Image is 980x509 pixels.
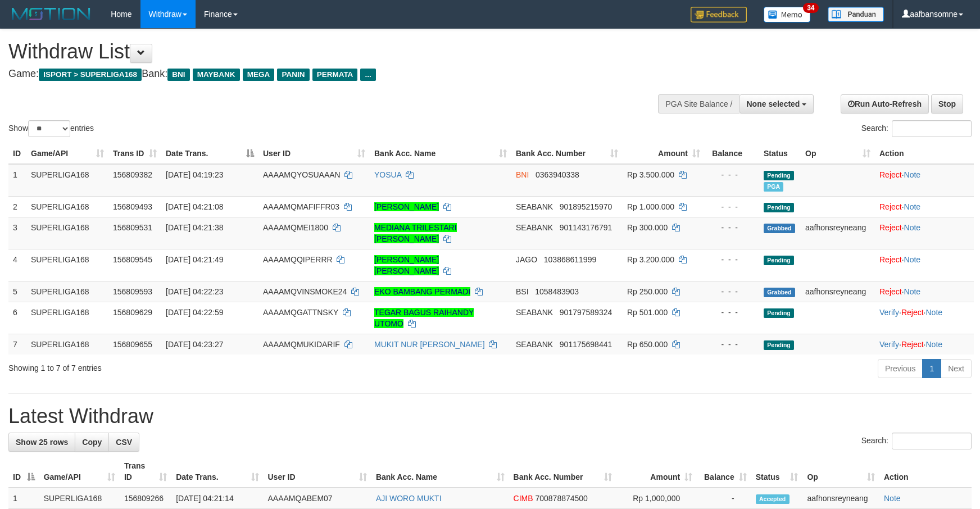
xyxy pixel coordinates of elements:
h1: Latest Withdraw [8,405,972,428]
td: · · [875,302,974,334]
td: SUPERLIGA168 [26,196,108,217]
td: 156809266 [120,488,171,509]
th: Op: activate to sort column ascending [802,456,879,488]
a: AJI WORO MUKTI [376,494,442,503]
span: MAYBANK [193,69,240,81]
span: BNI [167,69,189,81]
a: Note [904,287,921,296]
span: Rp 250.000 [627,287,668,296]
a: Note [925,308,942,317]
img: Button%20Memo.svg [764,7,811,22]
a: Reject [879,202,902,211]
th: Action [879,456,972,488]
div: - - - [709,254,755,265]
div: PGA Site Balance / [658,94,739,113]
span: CSV [116,438,132,447]
a: Note [904,202,921,211]
th: Date Trans.: activate to sort column descending [161,143,258,164]
label: Search: [861,433,972,449]
span: MEGA [243,69,275,81]
span: Copy 901143176791 to clipboard [560,223,612,232]
td: 4 [8,249,26,281]
th: Balance [705,143,759,164]
div: - - - [709,201,755,212]
div: Showing 1 to 7 of 7 entries [8,358,400,374]
input: Search: [892,433,972,449]
th: Balance: activate to sort column ascending [697,456,751,488]
a: Note [904,223,921,232]
td: Rp 1,000,000 [616,488,697,509]
td: aafhonsreyneang [801,217,875,249]
a: [PERSON_NAME] [PERSON_NAME] [374,255,439,275]
a: 1 [922,359,941,378]
span: 156809545 [113,255,152,264]
span: [DATE] 04:23:27 [166,340,223,349]
span: PANIN [277,69,309,81]
a: YOSUA [374,170,401,179]
span: SEABANK [516,223,553,232]
span: JAGO [516,255,537,264]
span: 156809382 [113,170,152,179]
span: Rp 650.000 [627,340,668,349]
h4: Game: Bank: [8,69,642,80]
span: AAAAMQQIPERRR [263,255,333,264]
a: Reject [879,255,902,264]
a: [PERSON_NAME] [374,202,439,211]
th: Status [759,143,801,164]
td: - [697,488,751,509]
span: Grabbed [764,224,795,233]
span: ... [360,69,375,81]
td: · [875,281,974,302]
span: Copy 901175698441 to clipboard [560,340,612,349]
a: MEDIANA TRILESTARI [PERSON_NAME] [374,223,457,243]
span: PERMATA [312,69,358,81]
img: Feedback.jpg [691,7,747,22]
a: Note [884,494,901,503]
td: · [875,217,974,249]
td: aafhonsreyneang [801,281,875,302]
span: Copy [82,438,102,447]
th: User ID: activate to sort column ascending [264,456,371,488]
label: Search: [861,120,972,137]
span: [DATE] 04:22:59 [166,308,223,317]
span: ISPORT > SUPERLIGA168 [39,69,142,81]
span: [DATE] 04:21:49 [166,255,223,264]
span: AAAAMQMUKIDARIF [263,340,340,349]
th: Date Trans.: activate to sort column ascending [171,456,263,488]
th: Game/API: activate to sort column ascending [39,456,120,488]
span: Pending [764,308,794,318]
a: Reject [879,223,902,232]
td: 7 [8,334,26,355]
h1: Withdraw List [8,40,642,63]
span: Copy 901797589324 to clipboard [560,308,612,317]
td: 3 [8,217,26,249]
th: Bank Acc. Name: activate to sort column ascending [371,456,509,488]
input: Search: [892,120,972,137]
span: [DATE] 04:21:38 [166,223,223,232]
span: 156809593 [113,287,152,296]
div: - - - [709,222,755,233]
th: Amount: activate to sort column ascending [623,143,705,164]
span: Grabbed [764,288,795,297]
a: EKO BAMBANG PERMADI [374,287,470,296]
span: 34 [803,3,818,13]
a: Verify [879,340,899,349]
span: [DATE] 04:19:23 [166,170,223,179]
td: AAAAMQABEM07 [264,488,371,509]
span: Rp 501.000 [627,308,668,317]
div: - - - [709,307,755,318]
a: Reject [879,287,902,296]
span: Rp 3.500.000 [627,170,674,179]
span: BSI [516,287,529,296]
td: 1 [8,488,39,509]
span: AAAAMQMEI1800 [263,223,328,232]
span: Copy 901895215970 to clipboard [560,202,612,211]
td: · [875,196,974,217]
td: · [875,249,974,281]
span: Pending [764,171,794,180]
td: 1 [8,164,26,197]
a: Note [904,170,921,179]
td: [DATE] 04:21:14 [171,488,263,509]
span: Accepted [756,494,790,504]
span: 156809655 [113,340,152,349]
